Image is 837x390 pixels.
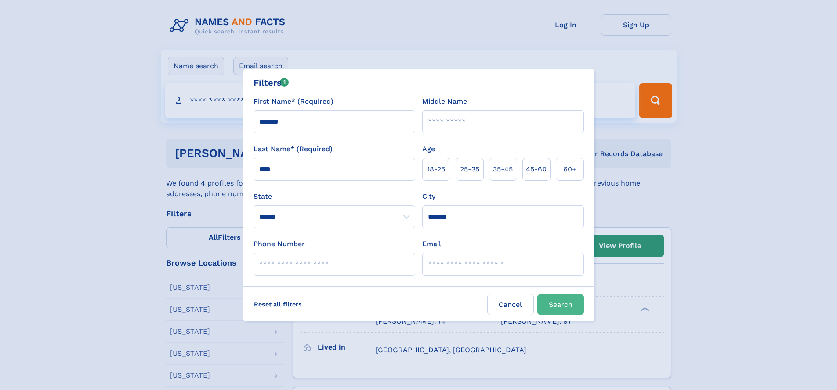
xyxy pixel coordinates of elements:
label: State [254,191,415,202]
label: Cancel [487,294,534,315]
label: City [422,191,435,202]
label: First Name* (Required) [254,96,333,107]
label: Reset all filters [248,294,308,315]
span: 25‑35 [460,164,479,175]
label: Middle Name [422,96,467,107]
button: Search [537,294,584,315]
label: Age [422,144,435,154]
span: 45‑60 [526,164,547,175]
label: Last Name* (Required) [254,144,333,154]
label: Email [422,239,441,249]
span: 60+ [563,164,576,175]
span: 18‑25 [427,164,445,175]
label: Phone Number [254,239,305,249]
div: Filters [254,76,289,89]
span: 35‑45 [493,164,513,175]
